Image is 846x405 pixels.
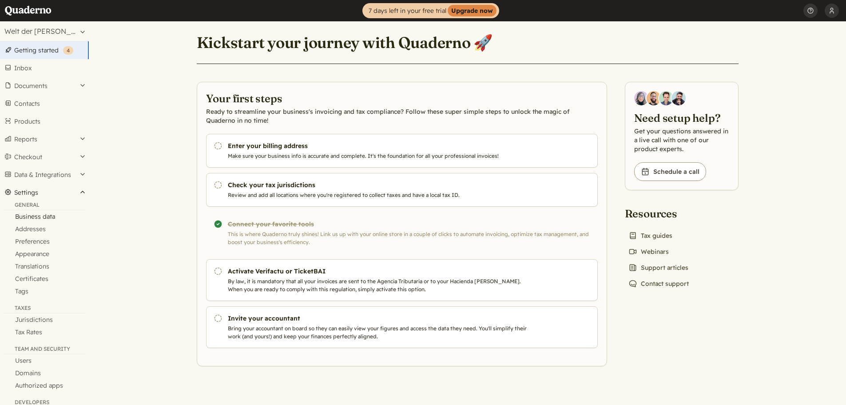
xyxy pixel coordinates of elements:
[625,206,692,221] h2: Resources
[206,134,598,168] a: Enter your billing address Make sure your business info is accurate and complete. It's the founda...
[448,5,496,16] strong: Upgrade now
[634,162,706,181] a: Schedule a call
[228,152,531,160] p: Make sure your business info is accurate and complete. It's the foundation for all your professio...
[625,277,692,290] a: Contact support
[4,345,85,354] div: Team and security
[634,127,729,153] p: Get your questions answered in a live call with one of our product experts.
[625,229,676,242] a: Tax guides
[228,141,531,150] h3: Enter your billing address
[228,267,531,276] h3: Activate Verifactu or TicketBAI
[625,261,692,274] a: Support articles
[228,180,531,189] h3: Check your tax jurisdictions
[206,107,598,125] p: Ready to streamline your business's invoicing and tax compliance? Follow these super simple steps...
[206,173,598,207] a: Check your tax jurisdictions Review and add all locations where you're registered to collect taxe...
[228,325,531,341] p: Bring your accountant on board so they can easily view your figures and access the data they need...
[4,305,85,313] div: Taxes
[206,259,598,301] a: Activate Verifactu or TicketBAI By law, it is mandatory that all your invoices are sent to the Ag...
[206,306,598,348] a: Invite your accountant Bring your accountant on board so they can easily view your figures and ac...
[67,47,70,54] span: 4
[228,191,531,199] p: Review and add all locations where you're registered to collect taxes and have a local tax ID.
[4,201,85,210] div: General
[634,91,648,105] img: Diana Carrasco, Account Executive at Quaderno
[206,91,598,105] h2: Your first steps
[671,91,686,105] img: Javier Rubio, DevRel at Quaderno
[228,277,531,293] p: By law, it is mandatory that all your invoices are sent to the Agencia Tributaria or to your Haci...
[634,111,729,125] h2: Need setup help?
[659,91,673,105] img: Ivo Oltmans, Business Developer at Quaderno
[625,245,672,258] a: Webinars
[228,314,531,323] h3: Invite your accountant
[362,3,499,18] a: 7 days left in your free trialUpgrade now
[647,91,661,105] img: Jairo Fumero, Account Executive at Quaderno
[197,33,493,52] h1: Kickstart your journey with Quaderno 🚀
